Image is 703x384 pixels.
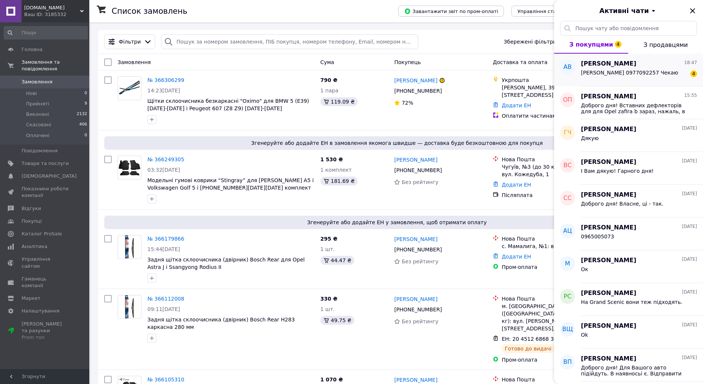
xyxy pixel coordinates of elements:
[394,295,437,303] a: [PERSON_NAME]
[493,59,547,65] span: Доставка та оплата
[554,36,628,54] button: З покупцями4
[79,121,87,128] span: 406
[560,21,697,36] input: Пошук чату або повідомлення
[147,156,184,162] a: № 366249305
[563,358,572,366] span: ВП
[320,377,343,383] span: 1 070 ₴
[22,185,69,199] span: Показники роботи компанії
[502,76,605,84] div: Укрпошта
[682,191,697,197] span: [DATE]
[394,59,421,65] span: Покупець
[562,325,573,334] span: ВЩ
[394,77,437,84] a: [PERSON_NAME]
[394,88,442,94] span: [PHONE_NUMBER]
[628,36,703,54] button: З продавцями
[502,156,605,163] div: Нова Пошта
[118,159,141,177] img: Фото товару
[22,46,42,53] span: Головна
[554,152,703,185] button: ВС[PERSON_NAME][DATE]І Вам дякую! Гарного дня!
[398,6,504,17] button: Завантажити звіт по пром-оплаті
[22,295,41,302] span: Маркет
[147,167,180,173] span: 03:32[DATE]
[26,101,49,107] span: Прийняті
[581,60,636,68] span: [PERSON_NAME]
[563,96,572,104] span: ОП
[502,344,555,353] div: Готово до видачі
[118,80,141,97] img: Фото товару
[575,6,682,16] button: Активні чати
[682,355,697,361] span: [DATE]
[563,194,572,203] span: СС
[147,317,295,330] a: Задня щітка склоочисника (двірник) Bosch Rear H283 каркасна 280 мм
[554,185,703,218] button: СС[PERSON_NAME][DATE]Доброго дня! Власне, ці - так.
[394,247,442,253] span: [PHONE_NUMBER]
[125,295,134,318] img: Фото товару
[22,147,58,154] span: Повідомлення
[581,355,636,363] span: [PERSON_NAME]
[161,34,418,49] input: Пошук за номером замовлення, ПІБ покупця, номером телефону, Email, номером накладної
[118,156,141,180] a: Фото товару
[147,246,180,252] span: 15:44[DATE]
[581,234,614,239] span: 0965005073
[84,90,87,97] span: 0
[564,292,572,301] span: РС
[118,295,141,319] a: Фото товару
[22,243,47,250] span: Аналітика
[22,256,69,269] span: Управління сайтом
[581,102,687,114] span: Доброго дня! Вставних дефлекторів для для Opel zafira b зараз, нажаль, в наявності немає(((
[147,296,184,302] a: № 366112008
[320,156,343,162] span: 1 530 ₴
[581,201,664,207] span: Доброго дня! Власне, ці - так.
[581,158,636,166] span: [PERSON_NAME]
[119,38,141,45] span: Фільтри
[554,86,703,119] button: ОП[PERSON_NAME]15:55Доброго дня! Вставних дефлекторів для для Opel zafira b зараз, нажаль, в наяв...
[22,160,69,167] span: Товари та послуги
[554,54,703,86] button: АВ[PERSON_NAME]18:47[PERSON_NAME] 0977092257 Чекаю4
[682,289,697,295] span: [DATE]
[320,236,338,242] span: 295 ₴
[320,97,358,106] div: 119.09 ₴
[684,60,697,66] span: 18:47
[502,295,605,302] div: Нова Пошта
[502,235,605,242] div: Нова Пошта
[554,218,703,250] button: АЦ[PERSON_NAME][DATE]0965005073
[682,223,697,230] span: [DATE]
[26,90,37,97] span: Нові
[502,191,605,199] div: Післяплата
[502,242,605,250] div: с. Мамалига, №1: вул. Головна, 42-Д
[118,76,141,100] a: Фото товару
[320,59,334,65] span: Cума
[554,250,703,283] button: М[PERSON_NAME][DATE]Ок
[599,6,649,16] span: Активні чати
[502,336,564,342] span: ЕН: 20 4512 6868 3013
[26,121,51,128] span: Скасовані
[563,161,572,170] span: ВС
[554,119,703,152] button: ГЧ[PERSON_NAME][DATE]Дякую
[502,254,531,260] a: Додати ЕН
[643,41,688,48] span: З продавцями
[394,235,437,243] a: [PERSON_NAME]
[118,59,151,65] span: Замовлення
[581,365,687,377] span: Доброго дня! Для Вашого авто підійдуть. В наявносьі є. Відправити зможемо завтра. Скоріше за все,...
[581,191,636,199] span: [PERSON_NAME]
[147,98,309,111] a: Щітки склоочисника безкаркасні "Oximo" для BMW 5 (E39) [DATE]-[DATE] і Peugeot 607 (Z8 Z9) [DATE]...
[147,257,305,270] span: Задня щітка склоочисника (двірник) Bosch Rear для Opel Astra J і Ssangyong Rodius II
[84,101,87,107] span: 9
[22,321,69,341] span: [PERSON_NAME] та рахунки
[147,77,184,83] a: № 366306299
[581,299,683,305] span: На Grand Scenic вони теж підходять.
[320,88,339,93] span: 1 пара
[502,84,605,99] div: [PERSON_NAME], 39804, вул. [STREET_ADDRESS]
[112,7,187,16] h1: Список замовлень
[84,132,87,139] span: 0
[581,168,654,174] span: І Вам дякую! Гарного дня!
[147,177,314,191] a: Модельні гумові коврики “Stingray” для [PERSON_NAME] A5 і Volkswagen Golf 5 і [PHONE_NUMBER][DATE...
[320,316,354,325] div: 49.75 ₴
[554,316,703,349] button: ВЩ[PERSON_NAME][DATE]Ok
[502,163,605,178] div: Чугуїв, №3 (до 30 кг на одне місце): вул. Кожедуба, 1
[147,306,180,312] span: 09:11[DATE]
[394,307,442,312] span: [PHONE_NUMBER]
[402,258,438,264] span: Без рейтингу
[581,223,636,232] span: [PERSON_NAME]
